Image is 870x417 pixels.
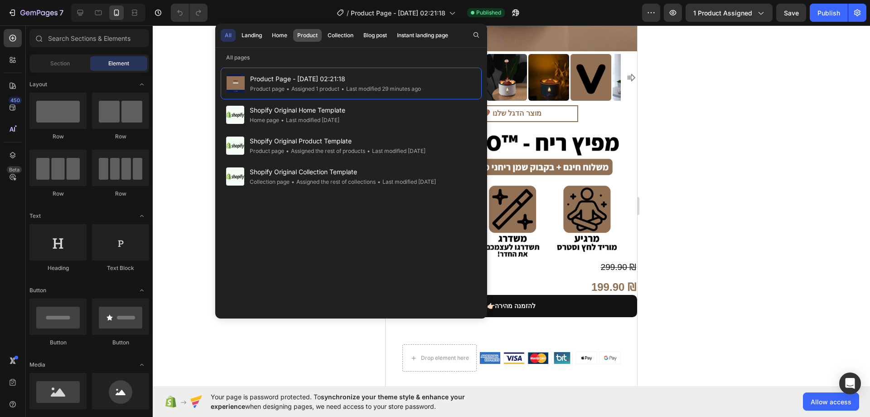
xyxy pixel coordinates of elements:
[686,4,773,22] button: 1 product assigned
[393,29,452,42] button: Instant landing page
[4,4,68,22] button: 7
[293,29,322,42] button: Product
[476,9,501,17] span: Published
[290,177,376,186] div: Assigned the rest of collections
[281,117,284,123] span: •
[211,393,465,410] span: synchronize your theme style & enhance your experience
[347,8,349,18] span: /
[839,373,861,394] div: Open Intercom Messenger
[29,80,47,88] span: Layout
[297,31,318,39] div: Product
[285,84,339,93] div: Assigned 1 product
[135,283,149,298] span: Toggle open
[693,8,752,18] span: 1 product assigned
[135,77,149,92] span: Toggle open
[92,190,149,198] div: Row
[92,264,149,272] div: Text Block
[291,178,295,185] span: •
[286,85,290,92] span: •
[376,177,436,186] div: Last modified [DATE]
[29,361,45,369] span: Media
[250,84,285,93] div: Product page
[810,4,848,22] button: Publish
[29,190,87,198] div: Row
[9,97,22,104] div: 450
[324,29,358,42] button: Collection
[365,147,425,156] div: Last modified [DATE]
[339,84,421,93] div: Last modified 29 minutes ago
[50,59,70,68] span: Section
[237,29,266,42] button: Landing
[221,29,236,42] button: All
[284,147,365,156] div: Assigned the rest of products
[171,4,208,22] div: Undo/Redo
[29,264,87,272] div: Heading
[242,31,262,39] div: Landing
[59,7,63,18] p: 7
[215,53,487,62] p: All pages
[397,31,448,39] div: Instant landing page
[811,397,851,407] span: Allow access
[211,392,500,411] span: Your page is password protected. To when designing pages, we need access to your store password.
[29,132,87,141] div: Row
[250,136,425,147] span: Shopify Original Product Template
[225,31,232,39] div: All
[268,29,291,42] button: Home
[359,29,391,42] button: Blog post
[803,392,859,411] button: Allow access
[272,31,287,39] div: Home
[250,116,279,125] div: Home page
[363,31,387,39] div: Blog post
[250,177,290,186] div: Collection page
[250,167,436,177] span: Shopify Original Collection Template
[29,29,149,47] input: Search Sections & Elements
[92,132,149,141] div: Row
[386,25,637,386] iframe: Design area
[328,31,353,39] div: Collection
[7,166,22,173] div: Beta
[108,59,129,68] span: Element
[286,147,289,154] span: •
[367,147,370,154] span: •
[351,8,445,18] span: Product Page - [DATE] 02:21:18
[279,116,339,125] div: Last modified [DATE]
[784,9,799,17] span: Save
[29,339,87,347] div: Button
[135,358,149,372] span: Toggle open
[92,339,149,347] div: Button
[377,178,381,185] span: •
[250,74,421,84] span: Product Page - [DATE] 02:21:18
[250,105,345,116] span: Shopify Original Home Template
[341,85,344,92] span: •
[29,212,41,220] span: Text
[776,4,806,22] button: Save
[29,286,46,294] span: Button
[817,8,840,18] div: Publish
[250,147,284,156] div: Product page
[135,209,149,223] span: Toggle open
